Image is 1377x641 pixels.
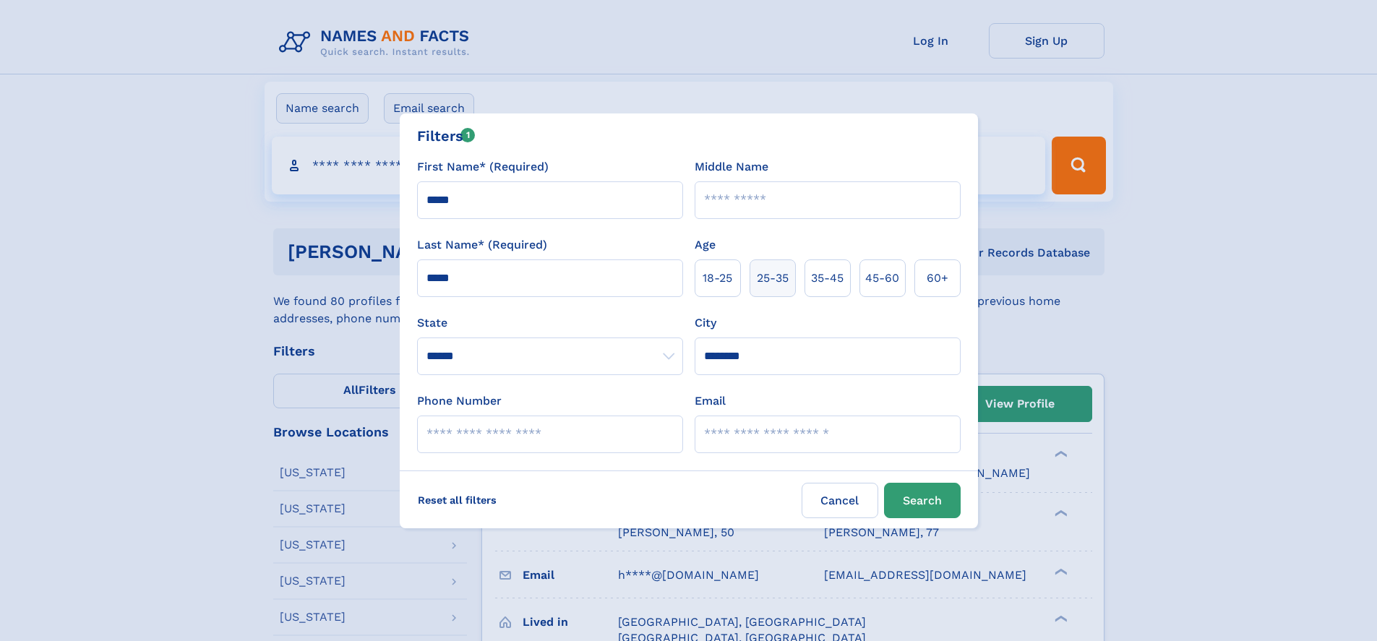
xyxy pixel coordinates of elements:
label: Age [695,236,716,254]
span: 45‑60 [865,270,899,287]
span: 25‑35 [757,270,789,287]
label: Email [695,392,726,410]
label: Cancel [802,483,878,518]
span: 18‑25 [703,270,732,287]
label: Phone Number [417,392,502,410]
label: Middle Name [695,158,768,176]
label: City [695,314,716,332]
span: 60+ [927,270,948,287]
span: 35‑45 [811,270,844,287]
label: Last Name* (Required) [417,236,547,254]
label: State [417,314,683,332]
label: First Name* (Required) [417,158,549,176]
label: Reset all filters [408,483,506,517]
div: Filters [417,125,476,147]
button: Search [884,483,961,518]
